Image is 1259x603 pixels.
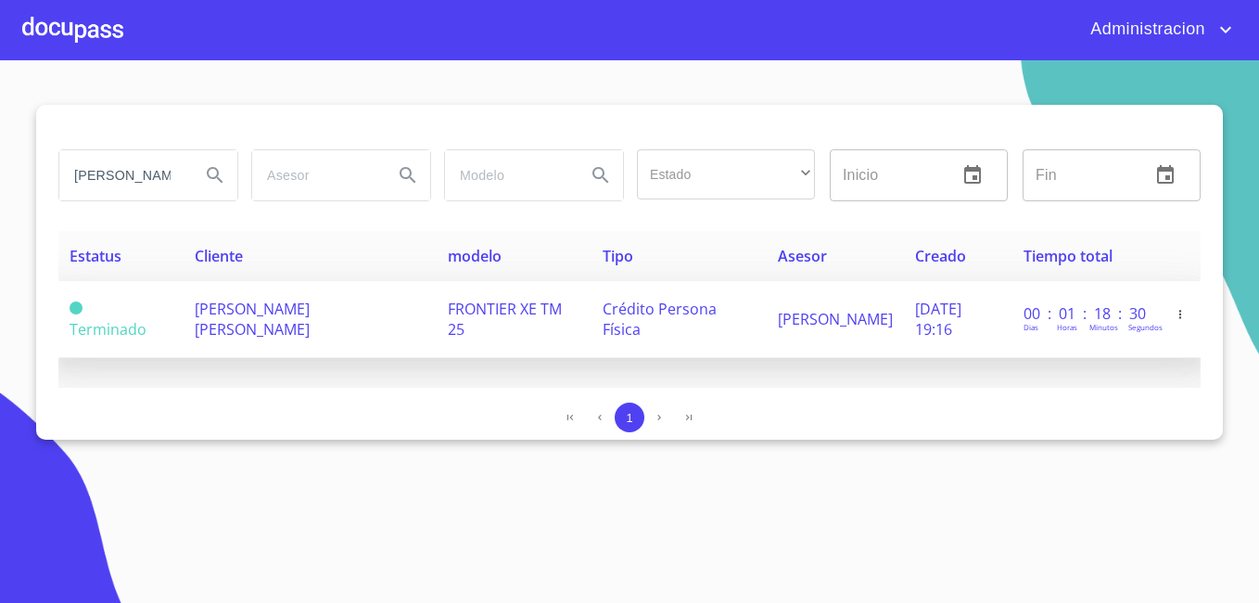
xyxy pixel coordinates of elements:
[448,246,502,266] span: modelo
[195,299,310,340] span: [PERSON_NAME] [PERSON_NAME]
[59,150,185,200] input: search
[70,319,146,340] span: Terminado
[1089,322,1118,332] p: Minutos
[579,153,623,198] button: Search
[603,299,717,340] span: Crédito Persona Física
[448,299,562,340] span: FRONTIER XE TM 25
[195,246,243,266] span: Cliente
[1128,322,1163,332] p: Segundos
[637,149,815,199] div: ​
[915,246,966,266] span: Creado
[778,309,893,329] span: [PERSON_NAME]
[252,150,378,200] input: search
[915,299,961,340] span: [DATE] 19:16
[1024,246,1113,266] span: Tiempo total
[626,411,632,425] span: 1
[193,153,237,198] button: Search
[1076,15,1214,45] span: Administracion
[615,403,644,432] button: 1
[778,246,827,266] span: Asesor
[70,246,121,266] span: Estatus
[386,153,430,198] button: Search
[603,246,633,266] span: Tipo
[70,301,83,314] span: Terminado
[445,150,571,200] input: search
[1024,303,1149,324] p: 00 : 01 : 18 : 30
[1057,322,1077,332] p: Horas
[1076,15,1237,45] button: account of current user
[1024,322,1038,332] p: Dias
